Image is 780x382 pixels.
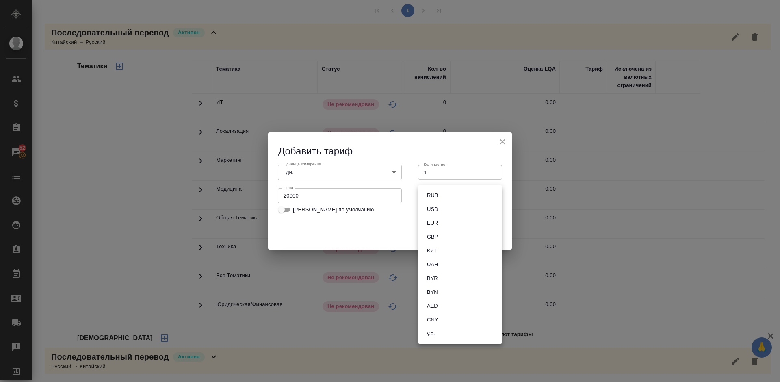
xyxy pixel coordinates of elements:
button: KZT [425,246,440,255]
button: EUR [425,219,440,228]
button: GBP [425,232,440,241]
button: USD [425,205,440,214]
button: BYN [425,288,440,297]
button: у.е. [425,329,438,338]
button: CNY [425,315,440,324]
button: RUB [425,191,440,200]
button: AED [425,302,440,310]
button: UAH [425,260,440,269]
button: BYR [425,274,440,283]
